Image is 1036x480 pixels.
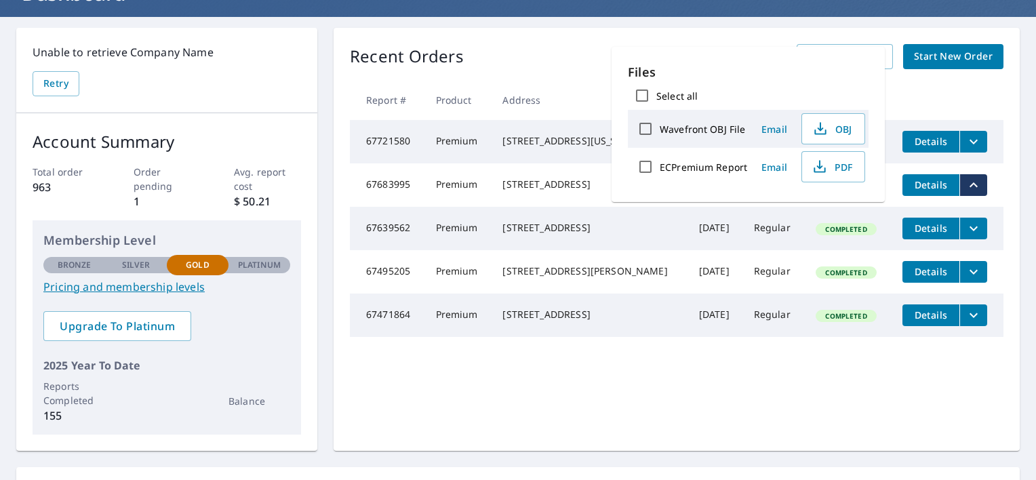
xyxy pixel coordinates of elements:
button: Email [753,119,796,140]
p: Balance [228,394,290,408]
p: Recent Orders [350,44,464,69]
a: View All Orders [797,44,893,69]
p: 1 [134,193,201,209]
button: filesDropdownBtn-67683995 [959,174,987,196]
label: ECPremium Report [660,161,747,174]
a: Pricing and membership levels [43,279,290,295]
button: detailsBtn-67683995 [902,174,959,196]
span: Email [758,161,791,174]
span: Completed [817,224,875,234]
td: [DATE] [688,294,743,337]
p: Account Summary [33,129,301,154]
p: Total order [33,165,100,179]
div: [STREET_ADDRESS] [502,221,677,235]
p: 2025 Year To Date [43,357,290,374]
p: Platinum [238,259,281,271]
span: Email [758,123,791,136]
p: Avg. report cost [234,165,301,193]
div: [STREET_ADDRESS] [502,308,677,321]
td: Regular [743,207,805,250]
td: [DATE] [688,207,743,250]
label: Wavefront OBJ File [660,123,745,136]
td: Premium [425,250,492,294]
span: Completed [817,311,875,321]
td: Premium [425,294,492,337]
th: Report # [350,80,425,120]
span: PDF [810,159,854,175]
td: 67639562 [350,207,425,250]
button: OBJ [801,113,865,144]
td: [DATE] [688,250,743,294]
a: Upgrade To Platinum [43,311,191,341]
span: Start New Order [914,48,993,65]
td: Premium [425,120,492,163]
p: Reports Completed [43,379,105,407]
span: Details [911,222,951,235]
p: Order pending [134,165,201,193]
span: Details [911,178,951,191]
th: Address [492,80,688,120]
span: Details [911,265,951,278]
button: detailsBtn-67471864 [902,304,959,326]
a: Start New Order [903,44,1003,69]
td: 67683995 [350,163,425,207]
td: Premium [425,163,492,207]
td: 67471864 [350,294,425,337]
span: Upgrade To Platinum [54,319,180,334]
button: PDF [801,151,865,182]
p: Gold [186,259,209,271]
button: Retry [33,71,79,96]
button: Email [753,157,796,178]
button: filesDropdownBtn-67639562 [959,218,987,239]
span: Details [911,308,951,321]
button: detailsBtn-67495205 [902,261,959,283]
div: [STREET_ADDRESS] [502,178,677,191]
span: Completed [817,268,875,277]
span: Details [911,135,951,148]
button: filesDropdownBtn-67495205 [959,261,987,283]
span: OBJ [810,121,854,137]
div: [STREET_ADDRESS][PERSON_NAME] [502,264,677,278]
div: [STREET_ADDRESS][US_STATE] [502,134,677,148]
p: 155 [43,407,105,424]
td: Regular [743,294,805,337]
p: Bronze [58,259,92,271]
p: Membership Level [43,231,290,249]
button: detailsBtn-67639562 [902,218,959,239]
p: Silver [122,259,151,271]
td: 67495205 [350,250,425,294]
span: Retry [43,75,68,92]
label: Select all [656,89,698,102]
button: filesDropdownBtn-67721580 [959,131,987,153]
th: Product [425,80,492,120]
p: $ 50.21 [234,193,301,209]
td: 67721580 [350,120,425,163]
button: filesDropdownBtn-67471864 [959,304,987,326]
td: Premium [425,207,492,250]
p: Unable to retrieve Company Name [33,44,301,60]
p: 963 [33,179,100,195]
td: Regular [743,250,805,294]
p: Files [628,63,869,81]
button: detailsBtn-67721580 [902,131,959,153]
